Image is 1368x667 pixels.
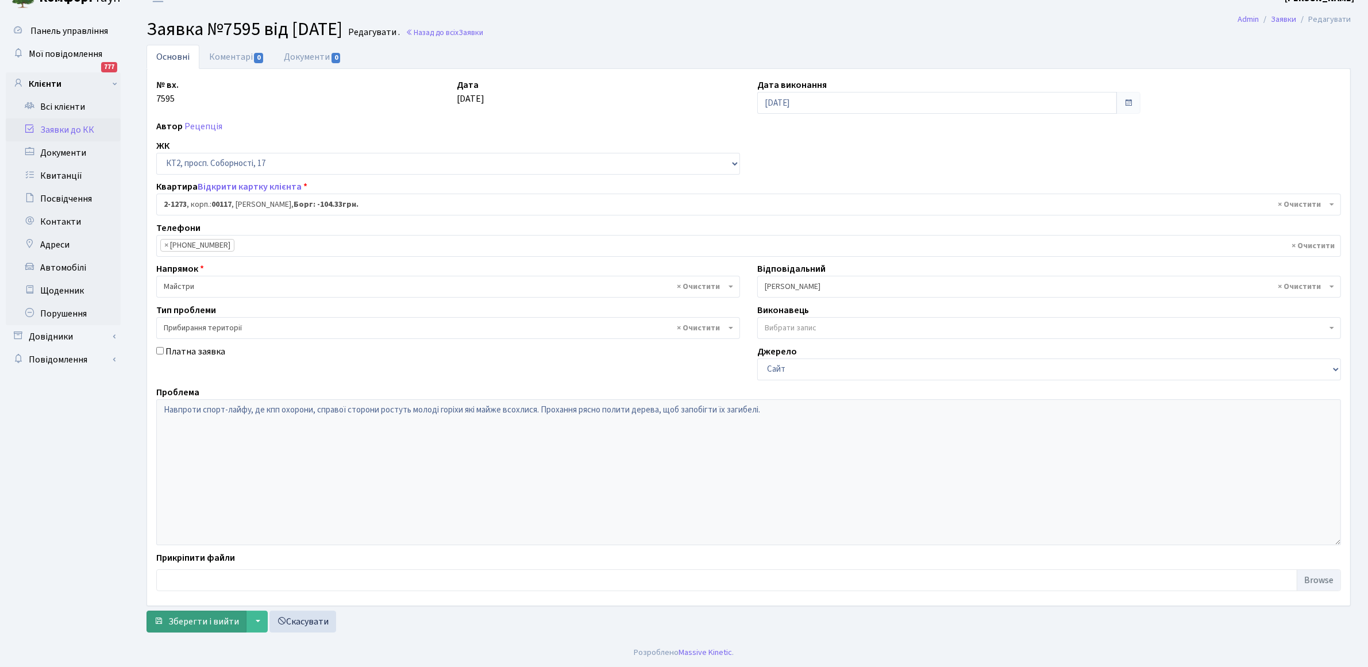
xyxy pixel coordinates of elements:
[156,276,740,298] span: Майстри
[156,78,179,92] label: № вх.
[677,322,720,334] span: Видалити всі елементи
[211,199,232,210] b: 00117
[156,303,216,317] label: Тип проблеми
[332,53,341,63] span: 0
[757,276,1341,298] span: Навроцька Ю.В.
[6,256,121,279] a: Автомобілі
[156,221,201,235] label: Телефони
[6,279,121,302] a: Щоденник
[6,118,121,141] a: Заявки до КК
[677,281,720,292] span: Видалити всі елементи
[346,27,400,38] small: Редагувати .
[757,303,809,317] label: Виконавець
[168,615,239,628] span: Зберегти і вийти
[448,78,749,114] div: [DATE]
[6,187,121,210] a: Посвідчення
[147,45,199,69] a: Основні
[634,646,734,659] div: Розроблено .
[269,611,336,633] a: Скасувати
[164,240,168,251] span: ×
[254,53,263,63] span: 0
[148,78,448,114] div: 7595
[1296,13,1351,26] li: Редагувати
[156,194,1341,215] span: <b>2-1273</b>, корп.: <b>00117</b>, Лебідь Надія Францівна, <b>Борг: -104.33грн.</b>
[156,385,199,399] label: Проблема
[156,317,740,339] span: Прибирання території
[1238,13,1259,25] a: Admin
[6,72,121,95] a: Клієнти
[164,199,187,210] b: 2-1273
[6,95,121,118] a: Всі клієнти
[1271,13,1296,25] a: Заявки
[6,325,121,348] a: Довідники
[6,233,121,256] a: Адреси
[156,119,183,133] label: Автор
[6,348,121,371] a: Повідомлення
[679,646,733,658] a: Massive Kinetic
[147,16,342,43] span: Заявка №7595 від [DATE]
[1278,281,1321,292] span: Видалити всі елементи
[6,20,121,43] a: Панель управління
[757,78,827,92] label: Дата виконання
[1292,240,1335,252] span: Видалити всі елементи
[156,399,1341,545] textarea: Навпроти спорт-лайфу, де кпп охорони, справої сторони ростуть молоді горіхи які майже всохлися. П...
[6,210,121,233] a: Контакти
[164,199,1327,210] span: <b>2-1273</b>, корп.: <b>00117</b>, Лебідь Надія Францівна, <b>Борг: -104.33грн.</b>
[6,302,121,325] a: Порушення
[1220,7,1368,32] nav: breadcrumb
[160,239,234,252] li: (098) 728-16-26
[156,139,169,153] label: ЖК
[147,611,246,633] button: Зберегти і вийти
[757,345,797,358] label: Джерело
[198,180,302,193] a: Відкрити картку клієнта
[184,120,222,133] a: Рецепція
[156,180,307,194] label: Квартира
[165,345,225,358] label: Платна заявка
[164,322,726,334] span: Прибирання території
[30,25,108,37] span: Панель управління
[457,78,479,92] label: Дата
[199,45,274,69] a: Коментарі
[765,281,1327,292] span: Навроцька Ю.В.
[101,62,117,72] div: 777
[765,322,816,334] span: Вибрати запис
[274,45,351,69] a: Документи
[294,199,359,210] b: Борг: -104.33грн.
[164,281,726,292] span: Майстри
[29,48,102,60] span: Мої повідомлення
[6,43,121,65] a: Мої повідомлення777
[757,262,826,276] label: Відповідальний
[6,141,121,164] a: Документи
[1278,199,1321,210] span: Видалити всі елементи
[6,164,121,187] a: Квитанції
[156,551,235,565] label: Прикріпити файли
[156,262,204,276] label: Напрямок
[406,27,483,38] a: Назад до всіхЗаявки
[458,27,483,38] span: Заявки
